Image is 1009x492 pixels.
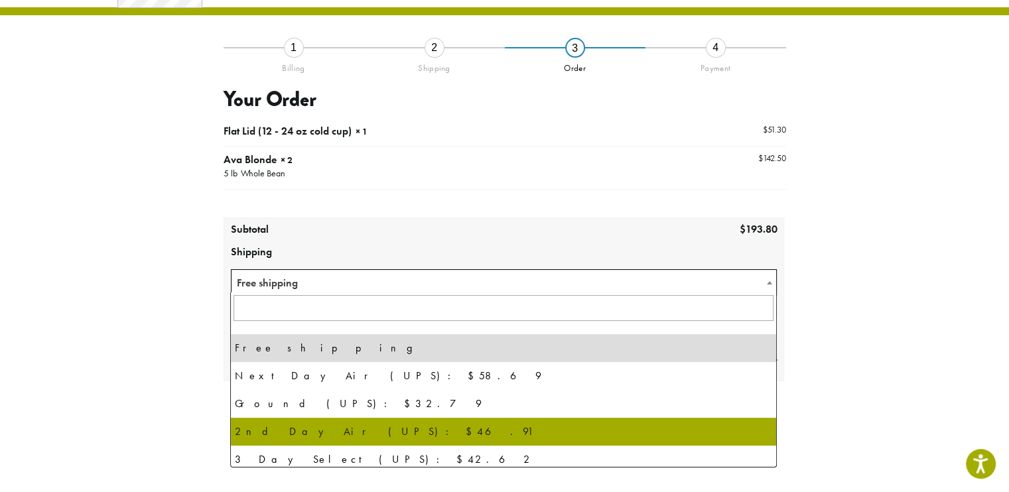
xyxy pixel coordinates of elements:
[232,270,777,296] span: Free shipping
[237,168,285,181] p: Whole Bean
[758,153,786,164] bdi: 142.50
[763,124,768,135] span: $
[356,125,368,137] strong: × 1
[224,300,336,323] th: Tax
[231,269,777,296] span: Free shipping
[364,58,505,74] div: Shipping
[505,58,645,74] div: Order
[739,222,777,236] bdi: 193.80
[231,362,776,390] li: Next Day Air (UPS): $58.69
[231,390,776,418] li: Ground (UPS): $32.79
[281,154,293,166] strong: × 2
[224,241,784,264] th: Shipping
[224,153,277,166] span: Ava Blonde
[231,418,776,446] li: 2nd Day Air (UPS): $46.91
[425,38,444,58] div: 2
[224,348,535,371] th: [DATE] Savings
[224,323,336,348] th: Total
[645,58,786,74] div: Payment
[758,153,763,164] span: $
[284,38,304,58] div: 1
[224,168,237,181] p: 5 lb
[224,87,786,112] h3: Your Order
[706,38,726,58] div: 4
[739,222,745,236] span: $
[224,219,336,241] th: Subtotal
[224,58,364,74] div: Billing
[763,124,786,135] bdi: 51.30
[224,124,352,138] span: Flat Lid (12 - 24 oz cold cup)
[565,38,585,58] div: 3
[231,446,776,473] li: 3 Day Select (UPS): $42.62
[231,334,776,362] li: Free shipping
